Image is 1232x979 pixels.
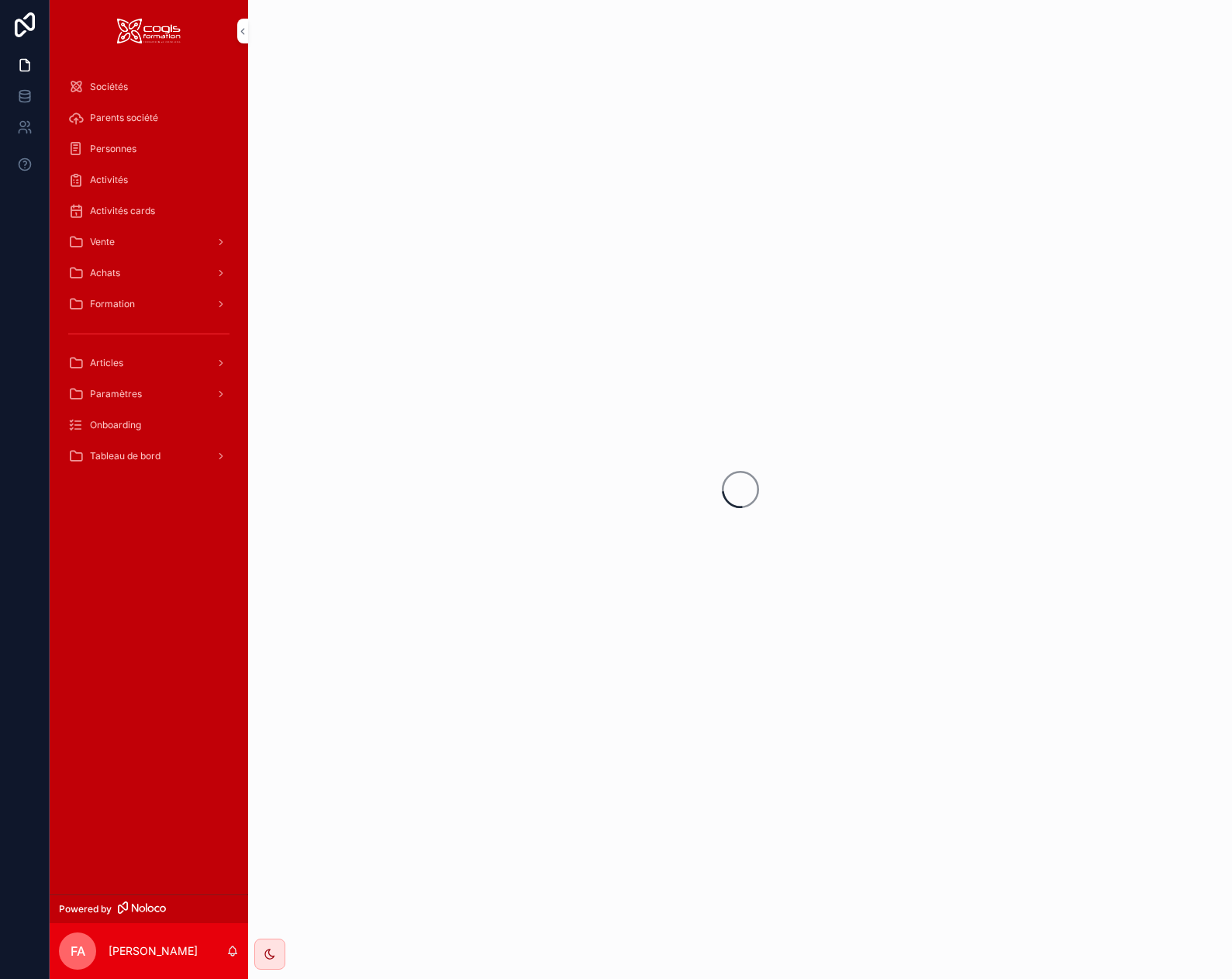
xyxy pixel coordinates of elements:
span: Parents société [90,112,158,124]
img: App logo [117,19,181,43]
span: Tableau de bord [90,450,160,462]
a: Powered by [50,894,248,923]
span: Paramètres [90,388,142,400]
a: Paramètres [59,380,239,408]
span: Powered by [59,903,112,915]
a: Formation [59,290,239,318]
span: Personnes [90,143,136,155]
a: Activités cards [59,197,239,225]
a: Activités [59,166,239,194]
span: FA [71,942,85,960]
a: Vente [59,228,239,256]
span: Achats [90,267,120,279]
span: Activités cards [90,205,155,217]
p: [PERSON_NAME] [109,943,198,959]
a: Parents société [59,104,239,132]
span: Sociétés [90,81,128,93]
a: Tableau de bord [59,442,239,470]
span: Articles [90,357,123,369]
span: Formation [90,298,135,310]
a: Personnes [59,135,239,163]
span: Onboarding [90,419,141,431]
a: Achats [59,259,239,287]
span: Activités [90,174,128,186]
span: Vente [90,236,115,248]
div: scrollable content [50,62,248,490]
a: Onboarding [59,411,239,439]
a: Sociétés [59,73,239,101]
a: Articles [59,349,239,377]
